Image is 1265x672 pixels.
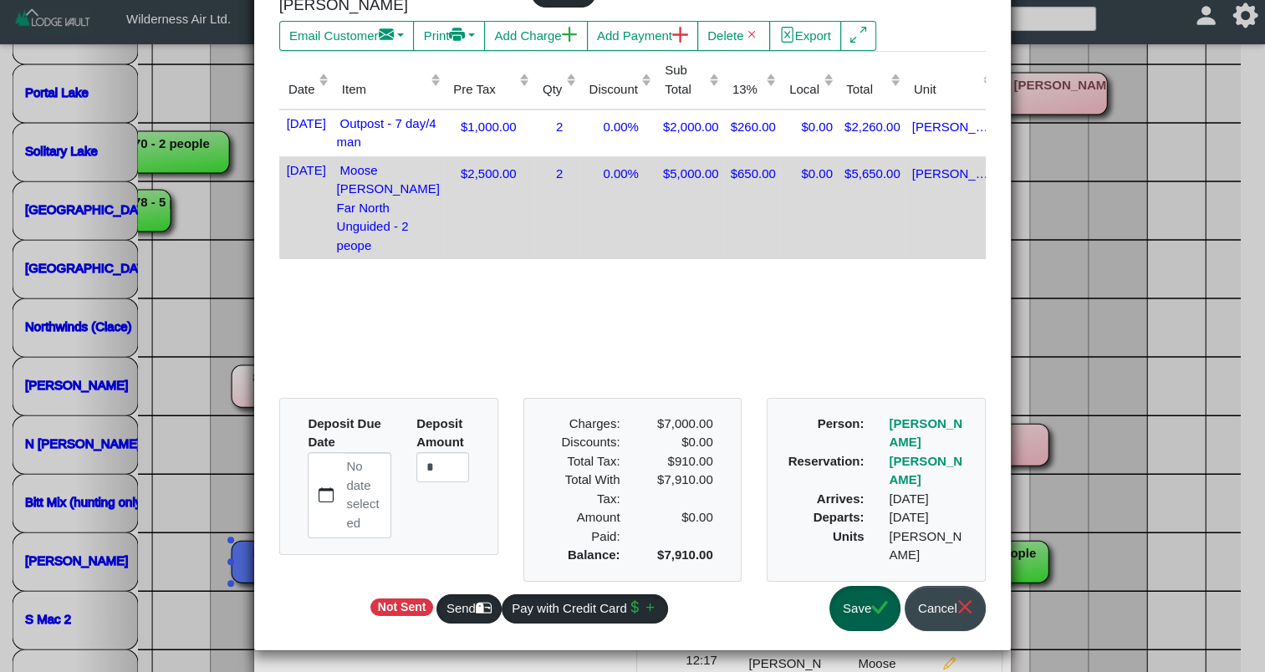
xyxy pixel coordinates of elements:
div: $260.00 [727,115,776,137]
div: [PERSON_NAME] [909,115,992,137]
svg: check [871,599,887,615]
svg: arrows angle expand [850,27,866,43]
button: Email Customerenvelope fill [279,21,415,51]
div: 2 [538,161,576,184]
div: Unit [914,80,979,99]
div: [PERSON_NAME] [876,527,982,565]
svg: x [957,599,973,615]
button: arrows angle expand [840,21,876,51]
div: Local [789,80,819,99]
span: Outpost - 7 day/4 man [337,113,436,150]
div: $0.00 [784,115,833,137]
span: Not Sent [370,598,433,616]
div: $5,650.00 [841,161,900,184]
span: $7,000.00 [657,416,713,430]
div: [DATE] [876,508,982,527]
div: 0.00% [584,115,651,137]
div: $1,000.00 [448,115,529,137]
button: Savecheck [829,586,900,632]
svg: currency dollar [627,599,643,615]
b: Departs: [814,510,865,524]
button: Deletex [697,21,770,51]
div: 2 [538,115,576,137]
div: 0.00% [584,161,651,184]
div: $0.00 [632,433,725,452]
span: Moose [PERSON_NAME] Far North Unguided - 2 peope [337,160,440,252]
b: Person: [818,416,865,430]
b: Deposit Due Date [308,416,381,450]
div: Discounts: [539,433,632,452]
svg: x [744,27,760,43]
button: Cancelx [905,586,986,632]
span: [DATE] [283,113,326,130]
button: Printprinter fill [413,21,485,51]
div: [PERSON_NAME] [909,161,992,184]
svg: plus lg [672,27,688,43]
div: Pre Tax [453,80,515,99]
b: Reservation: [788,454,865,468]
button: Add Paymentplus lg [587,21,698,51]
div: $2,260.00 [841,115,900,137]
svg: file excel [779,27,795,43]
div: Date [288,80,315,99]
button: file excelExport [769,21,842,51]
div: [DATE] [876,490,982,509]
button: Pay with Credit Cardcurrency dollarplus [502,594,669,624]
b: Units [833,529,865,543]
div: Total With Tax: [539,471,632,508]
svg: printer fill [449,27,465,43]
div: Charges: [539,415,632,434]
svg: mailbox2 [476,599,492,615]
svg: plus [642,599,658,615]
div: Total Tax: [539,452,632,471]
div: Item [342,80,426,99]
div: $2,500.00 [448,161,529,184]
button: calendar [309,453,343,537]
div: Sub Total [665,61,705,99]
div: $650.00 [727,161,776,184]
button: Sendmailbox2 [436,594,502,624]
div: $5,000.00 [660,161,719,184]
svg: calendar [319,487,334,503]
button: Add Chargeplus lg [484,21,587,51]
span: [DATE] [283,160,326,177]
div: Discount [589,80,637,99]
div: 13% [732,80,763,99]
div: Total [846,80,886,99]
div: $2,000.00 [660,115,719,137]
div: $0.00 [784,161,833,184]
div: $7,910.00 [632,471,725,508]
a: [PERSON_NAME] [889,454,962,487]
b: Arrives: [817,491,865,506]
a: [PERSON_NAME] [889,416,962,450]
b: Balance: [568,547,620,562]
div: $0.00 [632,508,725,546]
b: $7,910.00 [657,547,713,562]
b: Deposit Amount [416,416,464,450]
svg: plus lg [562,27,578,43]
svg: envelope fill [379,27,395,43]
div: Amount Paid: [539,508,632,546]
div: Qty [543,80,562,99]
div: $910.00 [645,452,712,471]
label: No date selected [344,453,390,537]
